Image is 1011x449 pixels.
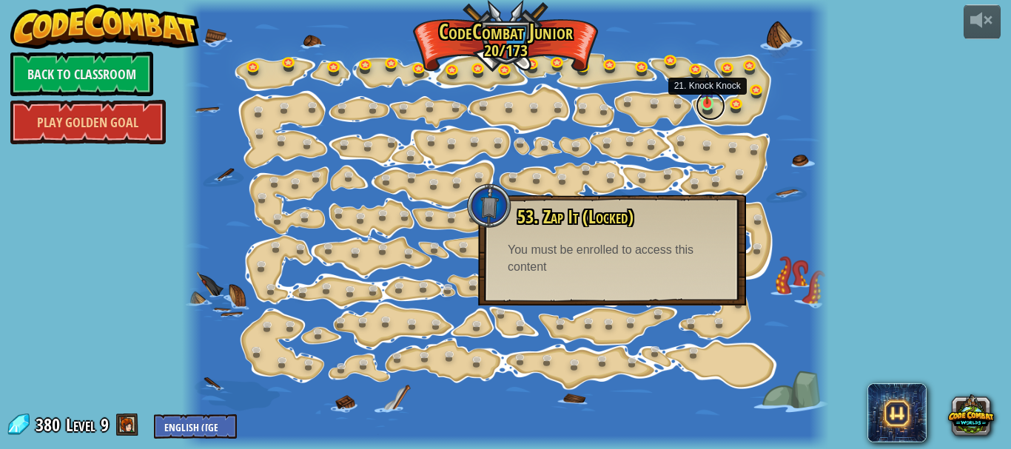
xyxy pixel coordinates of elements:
[10,4,200,49] img: CodeCombat - Learn how to code by playing a game
[508,242,716,276] div: You must be enrolled to access this content
[101,413,109,436] span: 9
[964,4,1001,39] button: Adjust volume
[10,100,166,144] a: Play Golden Goal
[700,71,715,104] img: level-banner-unstarted-subscriber.png
[517,204,634,229] span: 53. Zap It (Locked)
[10,52,153,96] a: Back to Classroom
[36,413,64,436] span: 380
[66,413,95,437] span: Level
